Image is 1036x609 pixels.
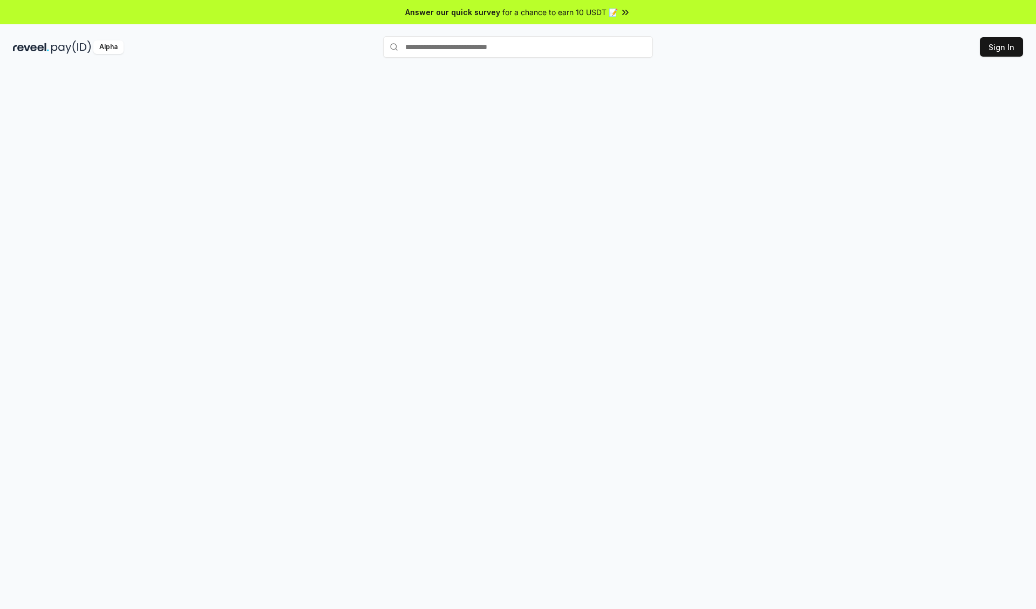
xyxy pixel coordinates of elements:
span: for a chance to earn 10 USDT 📝 [502,6,618,18]
div: Alpha [93,40,124,54]
img: pay_id [51,40,91,54]
button: Sign In [980,37,1023,57]
img: reveel_dark [13,40,49,54]
span: Answer our quick survey [405,6,500,18]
